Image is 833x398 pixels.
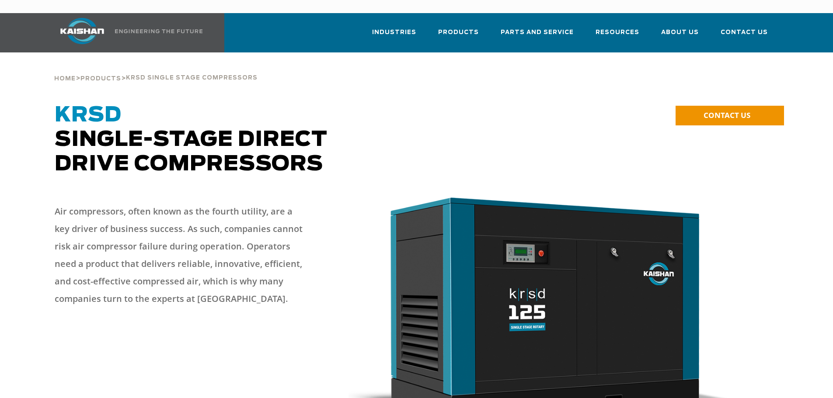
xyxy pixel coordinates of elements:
a: CONTACT US [676,106,784,125]
a: Products [80,74,121,82]
a: About Us [661,21,699,51]
a: Resources [596,21,639,51]
div: > > [54,52,258,86]
span: Single-Stage Direct Drive Compressors [55,105,328,175]
span: krsd single stage compressors [126,75,258,81]
a: Home [54,74,76,82]
a: Industries [372,21,416,51]
img: Engineering the future [115,29,202,33]
span: KRSD [55,105,122,126]
span: Contact Us [721,28,768,38]
p: Air compressors, often known as the fourth utility, are a key driver of business success. As such... [55,203,308,308]
span: CONTACT US [704,110,750,120]
span: About Us [661,28,699,38]
span: Products [80,76,121,82]
a: Kaishan USA [49,13,204,52]
span: Products [438,28,479,38]
span: Industries [372,28,416,38]
img: kaishan logo [49,18,115,44]
a: Parts and Service [501,21,574,51]
span: Resources [596,28,639,38]
span: Home [54,76,76,82]
a: Contact Us [721,21,768,51]
span: Parts and Service [501,28,574,38]
a: Products [438,21,479,51]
